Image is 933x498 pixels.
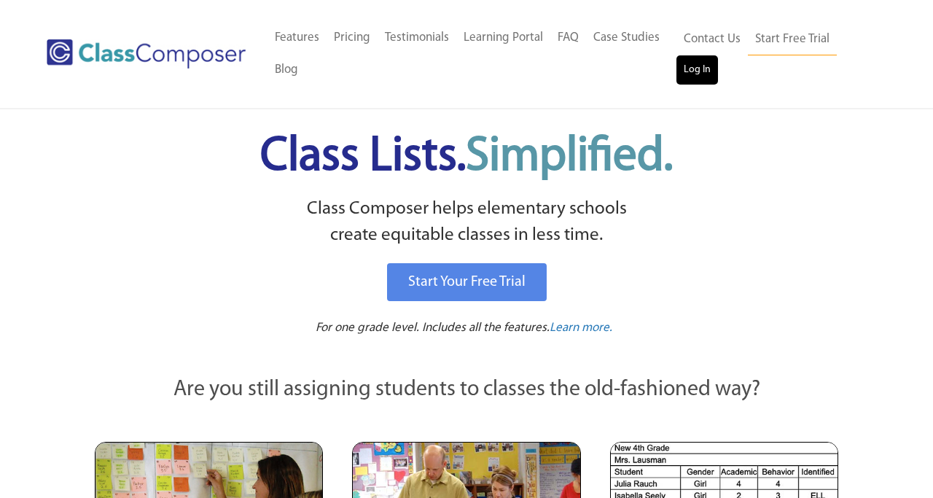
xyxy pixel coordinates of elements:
[268,54,305,86] a: Blog
[95,374,838,406] p: Are you still assigning students to classes the old-fashioned way?
[676,55,718,85] a: Log In
[47,39,246,69] img: Class Composer
[550,322,612,334] span: Learn more.
[268,22,676,86] nav: Header Menu
[268,22,327,54] a: Features
[676,23,748,55] a: Contact Us
[327,22,378,54] a: Pricing
[676,23,875,85] nav: Header Menu
[586,22,667,54] a: Case Studies
[387,263,547,301] a: Start Your Free Trial
[550,319,612,338] a: Learn more.
[260,133,673,181] span: Class Lists.
[748,23,837,56] a: Start Free Trial
[378,22,456,54] a: Testimonials
[408,275,526,289] span: Start Your Free Trial
[550,22,586,54] a: FAQ
[456,22,550,54] a: Learning Portal
[316,322,550,334] span: For one grade level. Includes all the features.
[93,196,840,249] p: Class Composer helps elementary schools create equitable classes in less time.
[466,133,673,181] span: Simplified.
